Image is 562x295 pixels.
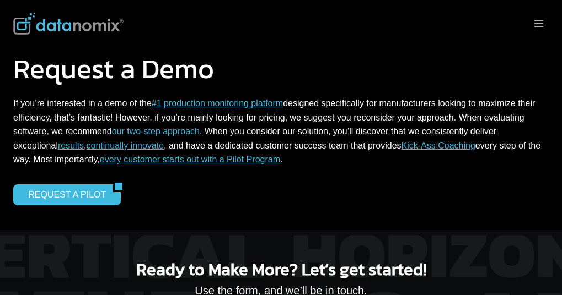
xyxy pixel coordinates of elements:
button: Open menu [528,15,549,32]
a: Kick-Ass Coaching [402,141,475,150]
h1: Request a Demo [13,55,549,83]
a: continually innovate [87,141,164,150]
span: Ready to Make More? Let’s get started! [136,256,426,282]
a: our two-step approach [112,127,200,136]
a: results [58,141,84,150]
img: Datanomix [13,13,124,35]
p: If you’re interested in a demo of the designed specifically for manufacturers looking to maximize... [13,96,549,167]
a: REQUEST A PILOT [13,184,113,205]
a: #1 production monitoring platform [152,99,283,108]
a: every customer starts out with a Pilot Program [100,155,280,164]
